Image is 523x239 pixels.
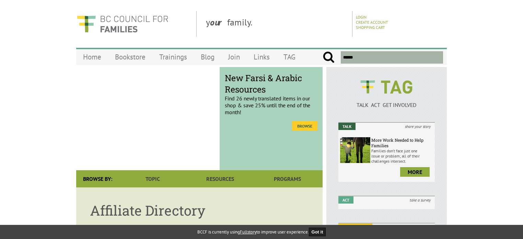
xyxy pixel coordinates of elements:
a: Blog [194,49,221,65]
img: BC Council for FAMILIES [76,11,169,37]
a: more [400,167,430,177]
input: Submit [323,51,335,64]
a: Create Account [356,20,388,25]
em: Talk [338,123,356,130]
img: BCCF's TAG Logo [356,74,417,100]
a: Shopping Cart [356,25,385,30]
a: Login [356,14,367,20]
strong: our [210,17,227,28]
span: New Farsi & Arabic Resources [225,72,317,95]
a: Join [221,49,247,65]
div: Browse By: [76,170,119,187]
p: Families don’t face just one issue or problem; all of their challenges intersect. [371,148,433,164]
i: share your story [401,123,435,130]
a: TAG [277,49,302,65]
a: TALK ACT GET INVOLVED [338,95,435,108]
a: browse [292,121,317,131]
div: y family. [200,11,352,37]
em: Get Involved [338,224,372,231]
i: take a survey [406,196,435,204]
p: Find 26 newly translated items in our shop & save 25% until the end of the month! [225,78,317,116]
h1: Affiliate Directory [90,201,309,219]
a: Fullstory [240,229,256,235]
i: join a campaign [400,224,435,231]
button: Got it [309,228,326,236]
a: Topic [119,170,186,187]
a: Trainings [152,49,194,65]
a: Home [76,49,108,65]
a: Links [247,49,277,65]
p: TALK ACT GET INVOLVED [338,101,435,108]
a: Bookstore [108,49,152,65]
a: Programs [254,170,321,187]
a: Resources [186,170,254,187]
h6: More Work Needed to Help Families [371,137,433,148]
em: Act [338,196,353,204]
